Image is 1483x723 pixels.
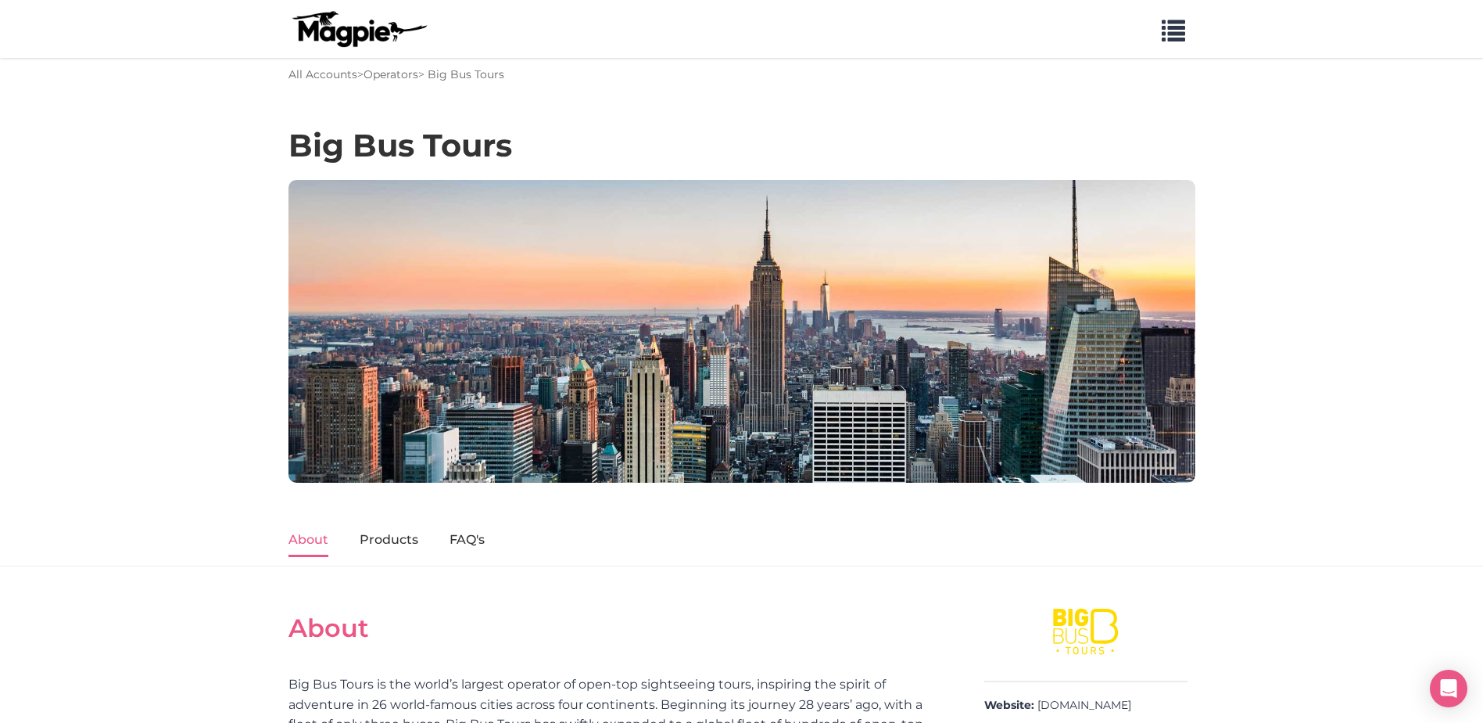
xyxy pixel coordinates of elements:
a: FAQ's [450,524,485,557]
a: About [288,524,328,557]
h1: Big Bus Tours [288,127,512,164]
a: Products [360,524,418,557]
h2: About [288,613,945,643]
img: Big Bus Tours banner [288,180,1195,483]
div: > > Big Bus Tours [288,66,504,83]
div: Open Intercom Messenger [1430,670,1467,707]
a: [DOMAIN_NAME] [1037,698,1131,714]
strong: Website: [984,698,1034,714]
img: logo-ab69f6fb50320c5b225c76a69d11143b.png [288,10,429,48]
img: Big Bus Tours logo [1008,606,1164,658]
a: All Accounts [288,67,357,81]
a: Operators [364,67,418,81]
